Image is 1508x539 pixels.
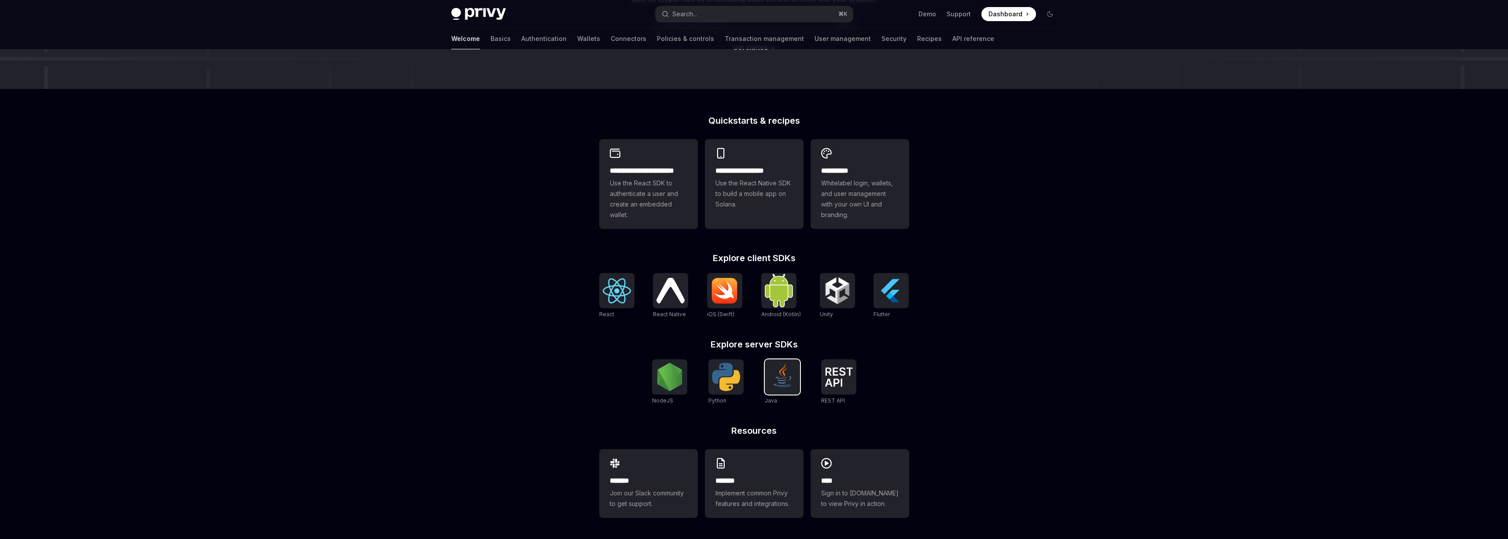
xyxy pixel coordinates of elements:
span: Flutter [874,311,890,317]
span: ⌘ K [838,11,848,18]
a: Recipes [917,28,942,49]
span: NodeJS [652,397,673,404]
img: React [603,278,631,303]
img: Unity [823,277,852,305]
a: ****Sign in to [DOMAIN_NAME] to view Privy in action. [811,449,909,518]
a: **** **** **** ***Use the React Native SDK to build a mobile app on Solana. [705,139,804,229]
a: User management [815,28,871,49]
a: Support [947,10,971,18]
a: iOS (Swift)iOS (Swift) [707,273,742,319]
button: Toggle dark mode [1043,7,1057,21]
img: NodeJS [656,363,684,391]
a: Security [881,28,907,49]
a: Connectors [611,28,646,49]
a: Policies & controls [657,28,714,49]
a: JavaJava [765,359,800,405]
span: React [599,311,614,317]
h2: Quickstarts & recipes [599,116,909,125]
a: Basics [490,28,511,49]
span: iOS (Swift) [707,311,734,317]
h2: Explore client SDKs [599,254,909,262]
a: ReactReact [599,273,634,319]
img: Flutter [877,277,905,305]
img: React Native [656,278,685,303]
a: React NativeReact Native [653,273,688,319]
a: Welcome [451,28,480,49]
span: Unity [820,311,833,317]
a: UnityUnity [820,273,855,319]
a: NodeJSNodeJS [652,359,687,405]
span: REST API [821,397,845,404]
a: **** *****Whitelabel login, wallets, and user management with your own UI and branding. [811,139,909,229]
img: iOS (Swift) [711,277,739,304]
span: Whitelabel login, wallets, and user management with your own UI and branding. [821,178,899,220]
a: Android (Kotlin)Android (Kotlin) [761,273,801,319]
span: Python [708,397,726,404]
img: dark logo [451,8,506,20]
img: Python [712,363,740,391]
a: Authentication [521,28,567,49]
span: Join our Slack community to get support. [610,488,687,509]
a: PythonPython [708,359,744,405]
a: **** **Implement common Privy features and integrations. [705,449,804,518]
a: Dashboard [981,7,1036,21]
a: Demo [918,10,936,18]
h2: Explore server SDKs [599,340,909,349]
a: Transaction management [725,28,804,49]
h2: Resources [599,426,909,435]
span: Sign in to [DOMAIN_NAME] to view Privy in action. [821,488,899,509]
a: **** **Join our Slack community to get support. [599,449,698,518]
span: Dashboard [988,10,1022,18]
a: API reference [952,28,994,49]
img: Java [768,363,796,391]
a: FlutterFlutter [874,273,909,319]
img: REST API [825,367,853,387]
span: Use the React Native SDK to build a mobile app on Solana. [715,178,793,210]
div: Search... [672,9,697,19]
a: Wallets [577,28,600,49]
span: React Native [653,311,686,317]
button: Search...⌘K [656,6,853,22]
span: Android (Kotlin) [761,311,801,317]
img: Android (Kotlin) [765,274,793,307]
span: Implement common Privy features and integrations. [715,488,793,509]
span: Use the React SDK to authenticate a user and create an embedded wallet. [610,178,687,220]
a: REST APIREST API [821,359,856,405]
span: Java [765,397,777,404]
